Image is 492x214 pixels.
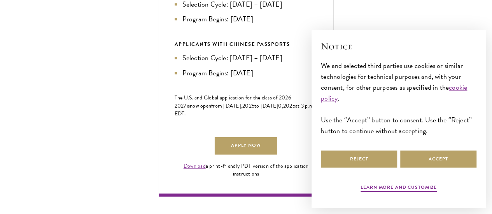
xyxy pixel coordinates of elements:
[175,94,294,110] span: -202
[242,102,252,110] span: 202
[282,102,283,110] span: ,
[361,184,437,193] button: Learn more and customize
[283,102,292,110] span: 202
[400,150,476,168] button: Accept
[321,40,476,53] h2: Notice
[175,162,318,178] div: a print-friendly PDF version of the application instructions
[211,102,242,110] span: from [DATE],
[187,102,190,110] span: is
[184,162,206,170] a: Download
[321,82,467,103] a: cookie policy
[252,102,254,110] span: 5
[190,102,211,110] span: now open
[288,94,291,102] span: 6
[175,102,315,118] span: at 3 p.m. EDT.
[175,52,318,63] li: Selection Cycle: [DATE] – [DATE]
[278,102,282,110] span: 0
[321,60,476,137] div: We and selected third parties use cookies or similar technologies for technical purposes and, wit...
[175,40,318,49] div: APPLICANTS WITH CHINESE PASSPORTS
[175,68,318,78] li: Program Begins: [DATE]
[175,14,318,24] li: Program Begins: [DATE]
[215,137,277,155] a: Apply Now
[254,102,278,110] span: to [DATE]
[321,150,397,168] button: Reject
[292,102,295,110] span: 5
[175,94,288,102] span: The U.S. and Global application for the class of 202
[184,102,186,110] span: 7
